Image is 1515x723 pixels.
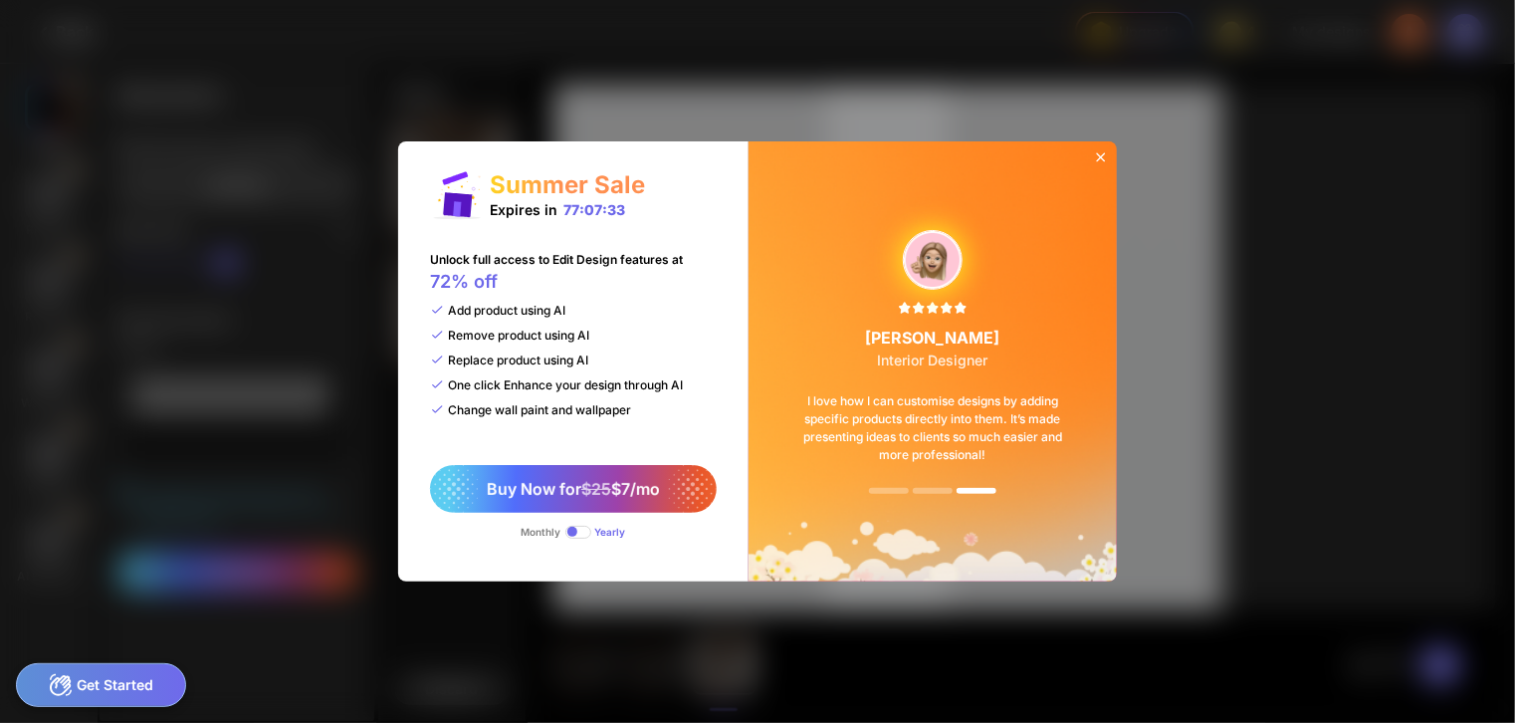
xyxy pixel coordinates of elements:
div: Replace product using AI [430,353,588,367]
span: Interior Designer [878,352,988,368]
span: $25 [581,479,611,499]
span: 72% off [430,271,498,292]
div: Get Started [16,663,186,707]
div: Change wall paint and wallpaper [430,402,631,417]
div: Monthly [522,526,561,538]
div: Expires in [490,201,625,218]
div: I love how I can customise designs by adding specific products directly into them. It’s made pres... [773,368,1092,488]
span: Buy Now for $7/mo [487,479,660,499]
div: Unlock full access to Edit Design features at [430,252,683,303]
img: upgradeReviewAvtar-1.png [904,231,962,289]
div: Remove product using AI [430,328,589,343]
div: One click Enhance your design through AI [430,377,683,392]
img: summerSaleBg.png [749,141,1117,582]
div: Add product using AI [430,303,565,318]
div: 77:07:33 [563,201,625,218]
div: Yearly [595,526,626,538]
div: [PERSON_NAME] [866,328,1000,368]
div: Summer Sale [490,170,645,199]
